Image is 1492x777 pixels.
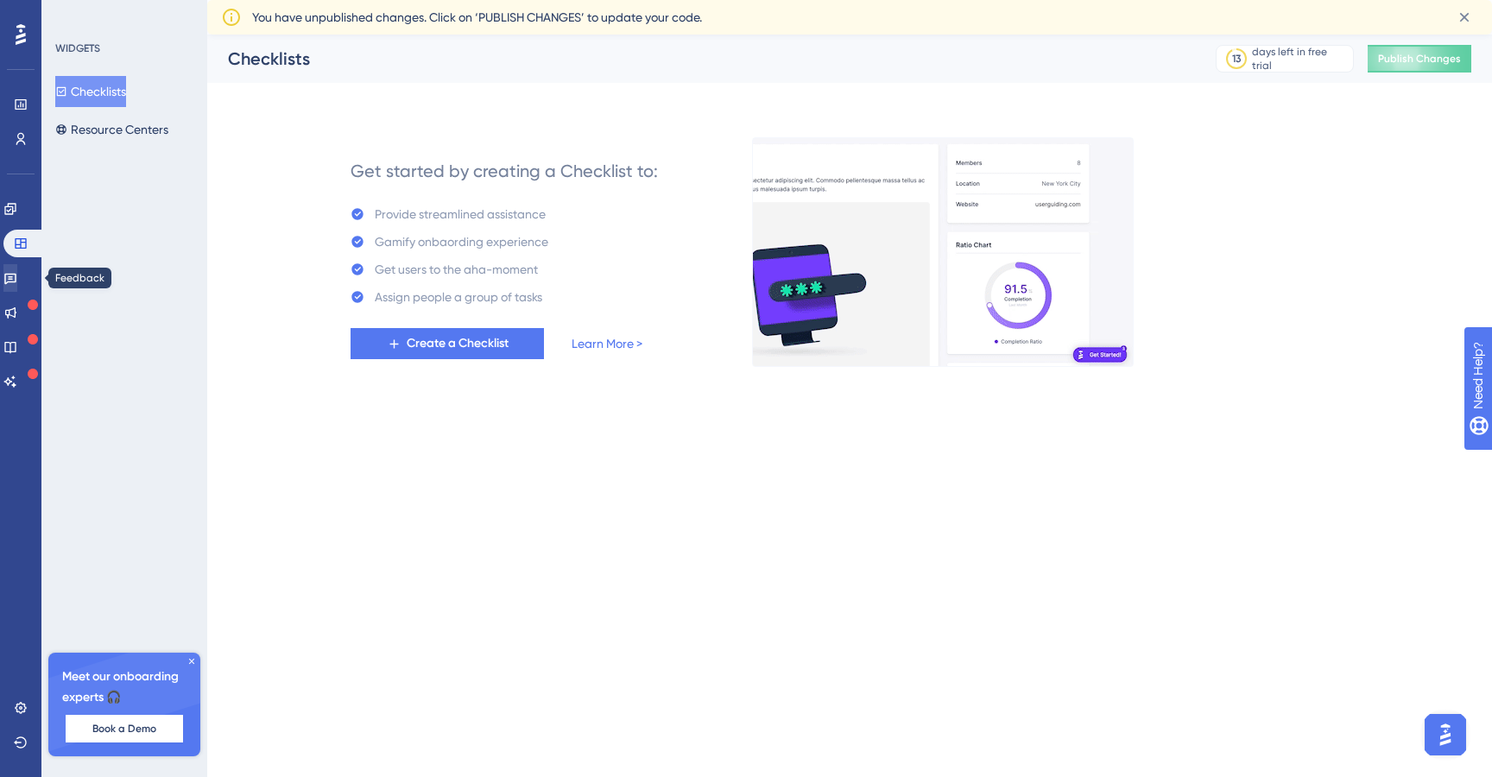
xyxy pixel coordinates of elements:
div: Assign people a group of tasks [375,287,542,307]
div: WIDGETS [55,41,100,55]
a: Learn More > [572,333,642,354]
iframe: UserGuiding AI Assistant Launcher [1419,709,1471,761]
div: Get started by creating a Checklist to: [351,159,658,183]
div: Get users to the aha-moment [375,259,538,280]
div: Checklists [228,47,1173,71]
button: Checklists [55,76,126,107]
span: Publish Changes [1378,52,1461,66]
div: Provide streamlined assistance [375,204,546,224]
span: Need Help? [41,4,108,25]
img: e28e67207451d1beac2d0b01ddd05b56.gif [752,137,1134,367]
button: Book a Demo [66,715,183,742]
button: Create a Checklist [351,328,544,359]
div: days left in free trial [1252,45,1348,73]
button: Resource Centers [55,114,168,145]
span: Book a Demo [92,722,156,736]
span: You have unpublished changes. Click on ‘PUBLISH CHANGES’ to update your code. [252,7,702,28]
div: 13 [1232,52,1241,66]
div: Gamify onbaording experience [375,231,548,252]
span: Create a Checklist [407,333,509,354]
button: Publish Changes [1368,45,1471,73]
span: Meet our onboarding experts 🎧 [62,666,186,708]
